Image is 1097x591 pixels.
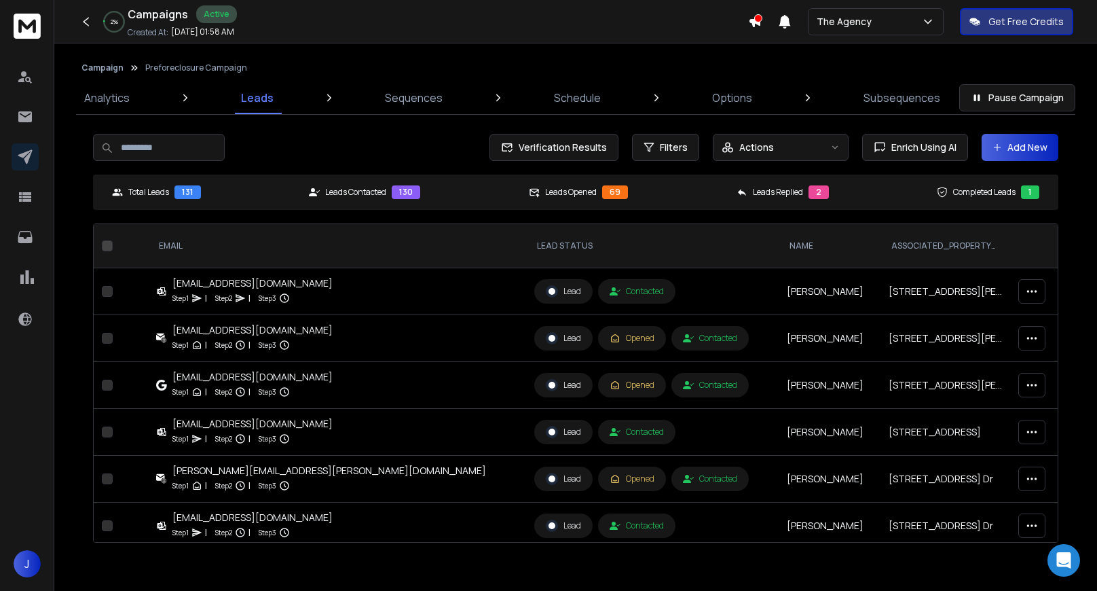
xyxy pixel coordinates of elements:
[172,432,189,446] p: Step 1
[863,90,940,106] p: Subsequences
[81,62,124,73] button: Campaign
[215,479,232,492] p: Step 2
[172,291,189,305] p: Step 1
[880,503,1010,550] td: [STREET_ADDRESS] Dr
[779,409,880,456] td: [PERSON_NAME]
[513,141,607,154] span: Verification Results
[172,323,333,337] div: [EMAIL_ADDRESS][DOMAIN_NAME]
[248,385,250,399] p: |
[660,141,688,154] span: Filters
[196,5,237,23] div: Active
[779,362,880,409] td: [PERSON_NAME]
[779,503,880,550] td: [PERSON_NAME]
[128,6,188,22] h1: Campaigns
[779,315,880,362] td: [PERSON_NAME]
[215,526,232,539] p: Step 2
[862,134,968,161] button: Enrich Using AI
[259,338,276,352] p: Step 3
[172,276,333,290] div: [EMAIL_ADDRESS][DOMAIN_NAME]
[248,432,250,446] p: |
[172,511,333,524] div: [EMAIL_ADDRESS][DOMAIN_NAME]
[259,385,276,399] p: Step 3
[392,185,420,199] div: 130
[215,385,232,399] p: Step 2
[248,526,250,539] p: |
[174,185,201,199] div: 131
[959,84,1075,111] button: Pause Campaign
[1021,185,1039,199] div: 1
[953,187,1016,198] p: Completed Leads
[172,338,189,352] p: Step 1
[632,134,699,161] button: Filters
[554,90,601,106] p: Schedule
[817,15,877,29] p: The Agency
[215,291,232,305] p: Step 2
[489,134,618,161] button: Verification Results
[128,187,169,198] p: Total Leads
[546,520,581,532] div: Lead
[172,479,189,492] p: Step 1
[886,141,956,154] span: Enrich Using AI
[683,380,737,391] div: Contacted
[215,432,232,446] p: Step 2
[205,385,207,399] p: |
[739,141,774,154] p: Actions
[610,333,654,344] div: Opened
[526,224,779,268] th: LEAD STATUS
[704,82,760,114] a: Options
[128,27,168,38] p: Created At:
[982,134,1058,161] button: Add New
[172,385,189,399] p: Step 1
[988,15,1064,29] p: Get Free Credits
[84,90,130,106] p: Analytics
[610,473,654,484] div: Opened
[259,479,276,492] p: Step 3
[610,380,654,391] div: Opened
[683,473,737,484] div: Contacted
[779,224,880,268] th: NAME
[259,432,276,446] p: Step 3
[602,185,628,199] div: 69
[546,379,581,391] div: Lead
[259,526,276,539] p: Step 3
[172,526,189,539] p: Step 1
[385,90,443,106] p: Sequences
[377,82,451,114] a: Sequences
[1047,544,1080,577] div: Open Intercom Messenger
[145,62,247,73] p: Preforeclosure Campaign
[241,90,274,106] p: Leads
[172,464,486,478] div: [PERSON_NAME][EMAIL_ADDRESS][PERSON_NAME][DOMAIN_NAME]
[610,520,664,531] div: Contacted
[205,479,207,492] p: |
[14,550,41,577] button: J
[148,224,526,268] th: EMAIL
[779,456,880,503] td: [PERSON_NAME]
[248,338,250,352] p: |
[779,268,880,315] td: [PERSON_NAME]
[546,332,581,344] div: Lead
[205,432,207,446] p: |
[808,185,829,199] div: 2
[712,90,752,106] p: Options
[880,224,1010,268] th: associated_property_address_line_1
[546,285,581,298] div: Lead
[205,338,207,352] p: |
[960,8,1073,35] button: Get Free Credits
[248,479,250,492] p: |
[855,82,948,114] a: Subsequences
[325,187,386,198] p: Leads Contacted
[205,526,207,539] p: |
[172,370,333,384] div: [EMAIL_ADDRESS][DOMAIN_NAME]
[172,417,333,431] div: [EMAIL_ADDRESS][DOMAIN_NAME]
[215,338,232,352] p: Step 2
[880,456,1010,503] td: [STREET_ADDRESS] Dr
[205,291,207,305] p: |
[753,187,803,198] p: Leads Replied
[111,18,118,26] p: 2 %
[880,315,1010,362] td: [STREET_ADDRESS][PERSON_NAME]
[880,409,1010,456] td: [STREET_ADDRESS]
[546,426,581,438] div: Lead
[259,291,276,305] p: Step 3
[610,427,664,437] div: Contacted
